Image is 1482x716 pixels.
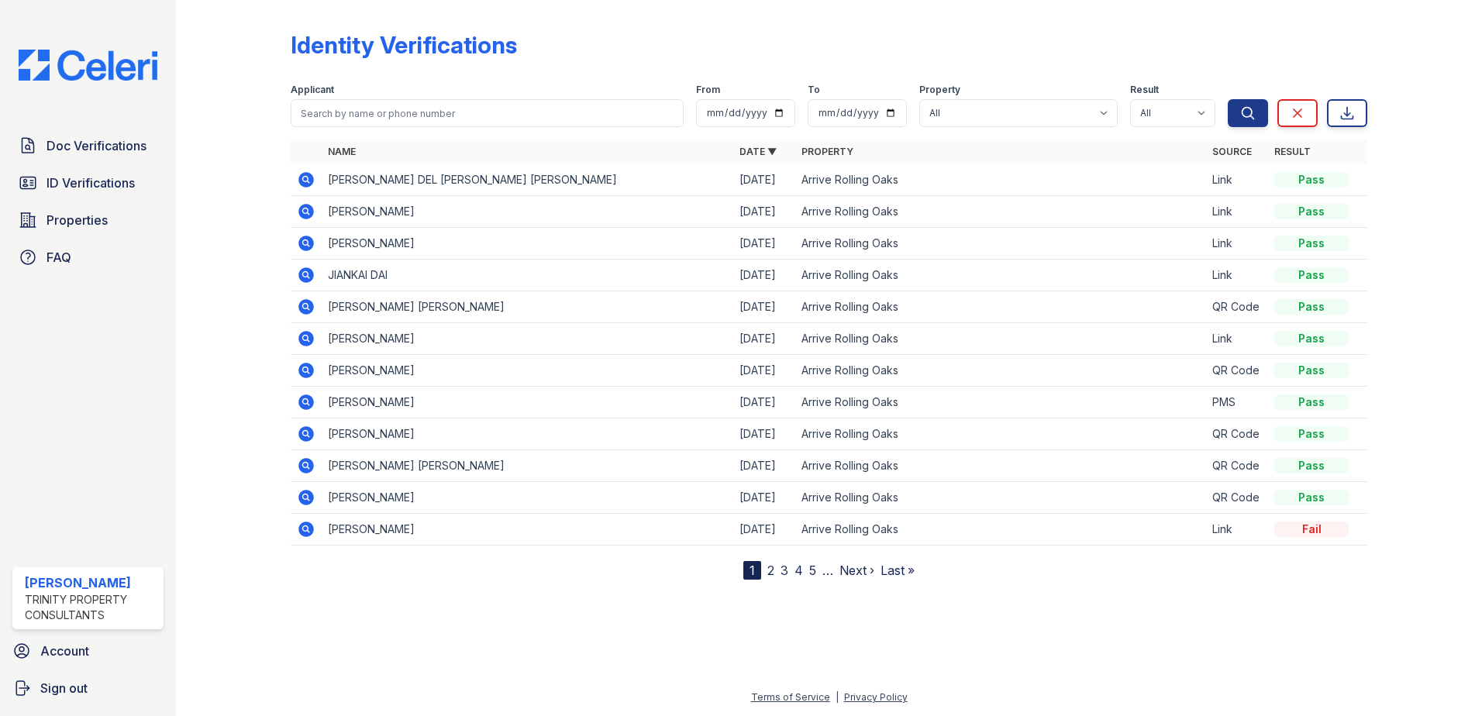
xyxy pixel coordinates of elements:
[1130,84,1159,96] label: Result
[733,387,795,418] td: [DATE]
[881,563,915,578] a: Last »
[1274,236,1349,251] div: Pass
[1212,146,1252,157] a: Source
[12,167,164,198] a: ID Verifications
[1206,291,1268,323] td: QR Code
[795,291,1207,323] td: Arrive Rolling Oaks
[291,31,517,59] div: Identity Verifications
[733,196,795,228] td: [DATE]
[795,355,1207,387] td: Arrive Rolling Oaks
[808,84,820,96] label: To
[322,260,733,291] td: JIANKAI DAI
[6,673,170,704] a: Sign out
[795,418,1207,450] td: Arrive Rolling Oaks
[40,679,88,697] span: Sign out
[1274,394,1349,410] div: Pass
[795,323,1207,355] td: Arrive Rolling Oaks
[322,323,733,355] td: [PERSON_NAME]
[733,228,795,260] td: [DATE]
[809,563,816,578] a: 5
[25,592,157,623] div: Trinity Property Consultants
[919,84,960,96] label: Property
[1274,204,1349,219] div: Pass
[795,164,1207,196] td: Arrive Rolling Oaks
[1206,164,1268,196] td: Link
[322,387,733,418] td: [PERSON_NAME]
[12,242,164,273] a: FAQ
[1206,228,1268,260] td: Link
[322,228,733,260] td: [PERSON_NAME]
[322,514,733,546] td: [PERSON_NAME]
[1274,458,1349,473] div: Pass
[739,146,777,157] a: Date ▼
[1274,490,1349,505] div: Pass
[47,248,71,267] span: FAQ
[1206,260,1268,291] td: Link
[1206,482,1268,514] td: QR Code
[40,642,89,660] span: Account
[801,146,853,157] a: Property
[733,418,795,450] td: [DATE]
[795,514,1207,546] td: Arrive Rolling Oaks
[47,211,108,229] span: Properties
[1274,426,1349,442] div: Pass
[47,174,135,192] span: ID Verifications
[844,691,908,703] a: Privacy Policy
[822,561,833,580] span: …
[1206,418,1268,450] td: QR Code
[328,146,356,157] a: Name
[1274,172,1349,188] div: Pass
[322,482,733,514] td: [PERSON_NAME]
[1206,355,1268,387] td: QR Code
[751,691,830,703] a: Terms of Service
[1274,146,1311,157] a: Result
[322,355,733,387] td: [PERSON_NAME]
[322,196,733,228] td: [PERSON_NAME]
[1206,323,1268,355] td: Link
[322,450,733,482] td: [PERSON_NAME] [PERSON_NAME]
[836,691,839,703] div: |
[743,561,761,580] div: 1
[733,514,795,546] td: [DATE]
[795,260,1207,291] td: Arrive Rolling Oaks
[322,164,733,196] td: [PERSON_NAME] DEL [PERSON_NAME] [PERSON_NAME]
[1206,514,1268,546] td: Link
[6,635,170,666] a: Account
[781,563,788,578] a: 3
[1274,331,1349,346] div: Pass
[12,205,164,236] a: Properties
[322,418,733,450] td: [PERSON_NAME]
[1206,387,1268,418] td: PMS
[47,136,146,155] span: Doc Verifications
[733,482,795,514] td: [DATE]
[733,355,795,387] td: [DATE]
[696,84,720,96] label: From
[795,196,1207,228] td: Arrive Rolling Oaks
[794,563,803,578] a: 4
[6,50,170,81] img: CE_Logo_Blue-a8612792a0a2168367f1c8372b55b34899dd931a85d93a1a3d3e32e68fde9ad4.png
[733,323,795,355] td: [DATE]
[291,84,334,96] label: Applicant
[733,291,795,323] td: [DATE]
[795,387,1207,418] td: Arrive Rolling Oaks
[1274,267,1349,283] div: Pass
[767,563,774,578] a: 2
[1206,450,1268,482] td: QR Code
[1206,196,1268,228] td: Link
[291,99,684,127] input: Search by name or phone number
[1274,299,1349,315] div: Pass
[1274,363,1349,378] div: Pass
[795,482,1207,514] td: Arrive Rolling Oaks
[25,573,157,592] div: [PERSON_NAME]
[733,164,795,196] td: [DATE]
[795,228,1207,260] td: Arrive Rolling Oaks
[1274,522,1349,537] div: Fail
[322,291,733,323] td: [PERSON_NAME] [PERSON_NAME]
[795,450,1207,482] td: Arrive Rolling Oaks
[733,450,795,482] td: [DATE]
[12,130,164,161] a: Doc Verifications
[839,563,874,578] a: Next ›
[733,260,795,291] td: [DATE]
